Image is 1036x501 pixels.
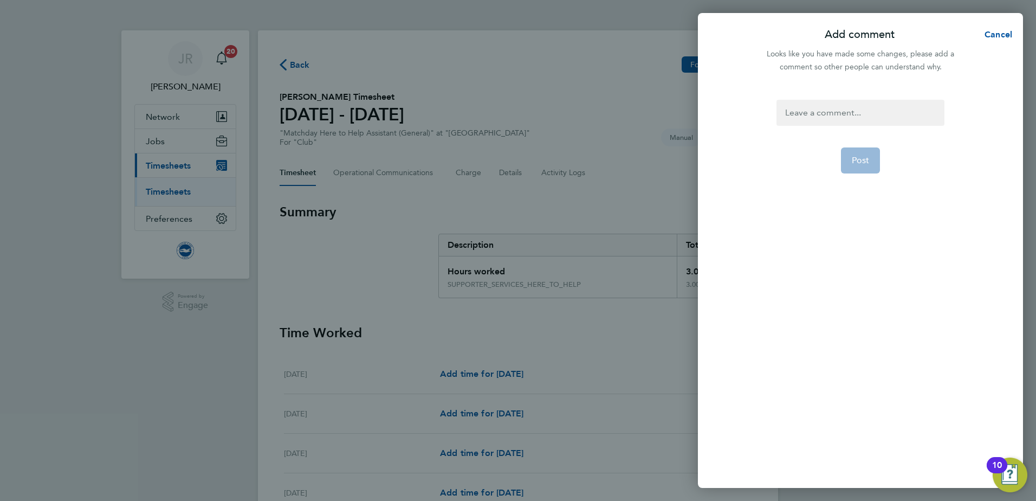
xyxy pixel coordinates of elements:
[825,27,895,42] p: Add comment
[993,458,1027,492] button: Open Resource Center, 10 new notifications
[992,465,1002,479] div: 10
[761,48,960,74] div: Looks like you have made some changes, please add a comment so other people can understand why.
[967,24,1023,46] button: Cancel
[981,29,1012,40] span: Cancel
